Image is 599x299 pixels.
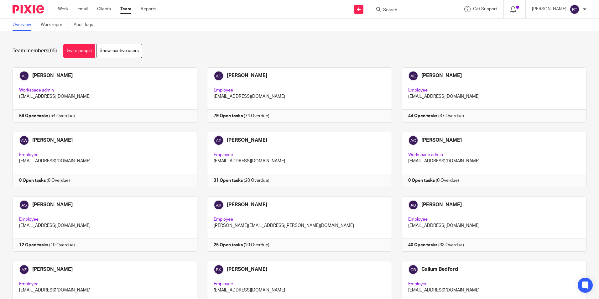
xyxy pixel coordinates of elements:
[63,44,95,58] a: Invite people
[58,6,68,12] a: Work
[532,6,566,12] p: [PERSON_NAME]
[96,44,142,58] a: Show inactive users
[13,19,36,31] a: Overview
[120,6,131,12] a: Team
[141,6,156,12] a: Reports
[41,19,69,31] a: Work report
[13,48,57,54] h1: Team members
[74,19,98,31] a: Audit logs
[77,6,88,12] a: Email
[13,5,44,13] img: Pixie
[570,4,580,14] img: svg%3E
[97,6,111,12] a: Clients
[48,48,57,53] span: (65)
[383,8,439,13] input: Search
[473,7,497,11] span: Get Support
